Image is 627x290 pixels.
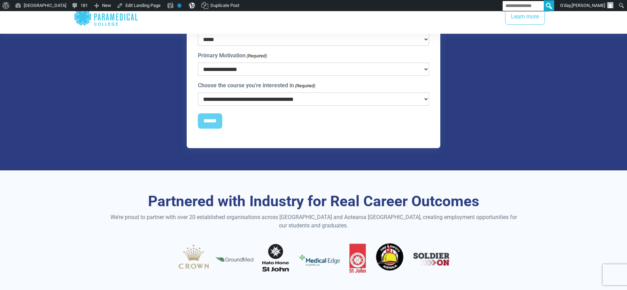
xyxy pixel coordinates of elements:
span: [PERSON_NAME] [572,3,605,8]
span: (Required) [295,82,316,89]
a: Learn more [505,9,545,25]
h3: Partnered with Industry for Real Career Outcomes [110,193,517,210]
label: Choose the course you're interested in [198,81,315,90]
p: We’re proud to partner with over 20 established organisations across [GEOGRAPHIC_DATA] and Aotear... [110,213,517,230]
div: No index [177,3,181,8]
span: (Required) [246,53,267,59]
div: Australian Paramedical College [74,6,138,28]
label: Primary Motivation [198,51,267,60]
